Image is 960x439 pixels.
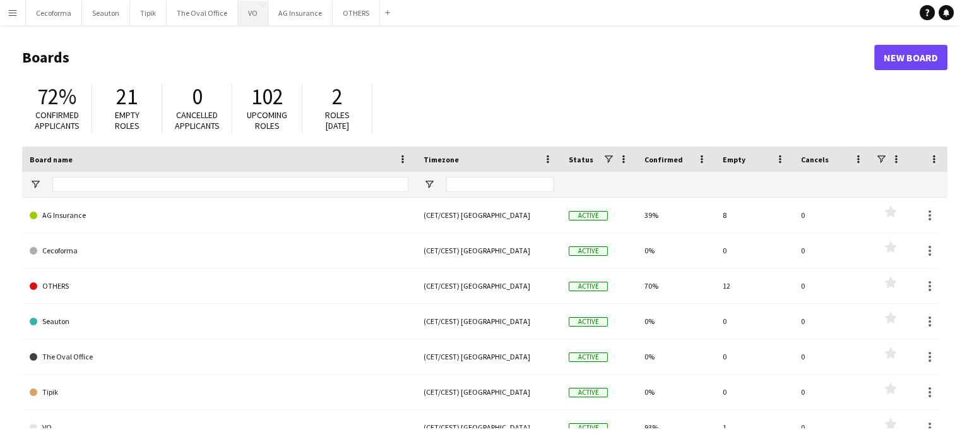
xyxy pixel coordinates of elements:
[793,375,872,409] div: 0
[416,375,561,409] div: (CET/CEST) [GEOGRAPHIC_DATA]
[416,233,561,268] div: (CET/CEST) [GEOGRAPHIC_DATA]
[30,304,408,339] a: Seauton
[332,83,343,111] span: 2
[715,375,793,409] div: 0
[874,45,947,70] a: New Board
[175,109,220,131] span: Cancelled applicants
[637,304,715,339] div: 0%
[715,198,793,232] div: 8
[715,233,793,268] div: 0
[115,109,139,131] span: Empty roles
[30,179,41,190] button: Open Filter Menu
[793,268,872,303] div: 0
[637,233,715,268] div: 0%
[569,352,608,362] span: Active
[715,339,793,374] div: 0
[52,177,408,192] input: Board name Filter Input
[416,198,561,232] div: (CET/CEST) [GEOGRAPHIC_DATA]
[569,423,608,433] span: Active
[424,179,435,190] button: Open Filter Menu
[569,246,608,256] span: Active
[247,109,287,131] span: Upcoming roles
[192,83,203,111] span: 0
[801,155,829,164] span: Cancels
[325,109,350,131] span: Roles [DATE]
[569,155,593,164] span: Status
[637,339,715,374] div: 0%
[416,268,561,303] div: (CET/CEST) [GEOGRAPHIC_DATA]
[238,1,268,25] button: VO
[268,1,333,25] button: AG Insurance
[30,339,408,375] a: The Oval Office
[35,109,80,131] span: Confirmed applicants
[793,233,872,268] div: 0
[637,198,715,232] div: 39%
[424,155,459,164] span: Timezone
[644,155,683,164] span: Confirmed
[569,282,608,291] span: Active
[637,375,715,409] div: 0%
[30,375,408,410] a: Tipik
[167,1,238,25] button: The Oval Office
[723,155,745,164] span: Empty
[446,177,554,192] input: Timezone Filter Input
[333,1,380,25] button: OTHERS
[793,304,872,339] div: 0
[569,388,608,397] span: Active
[793,339,872,374] div: 0
[116,83,138,111] span: 21
[30,155,73,164] span: Board name
[416,304,561,339] div: (CET/CEST) [GEOGRAPHIC_DATA]
[30,268,408,304] a: OTHERS
[715,304,793,339] div: 0
[26,1,82,25] button: Cecoforma
[82,1,130,25] button: Seauton
[37,83,76,111] span: 72%
[130,1,167,25] button: Tipik
[22,48,874,67] h1: Boards
[569,317,608,327] span: Active
[715,268,793,303] div: 12
[416,339,561,374] div: (CET/CEST) [GEOGRAPHIC_DATA]
[30,198,408,233] a: AG Insurance
[637,268,715,303] div: 70%
[569,211,608,220] span: Active
[30,233,408,268] a: Cecoforma
[251,83,283,111] span: 102
[793,198,872,232] div: 0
